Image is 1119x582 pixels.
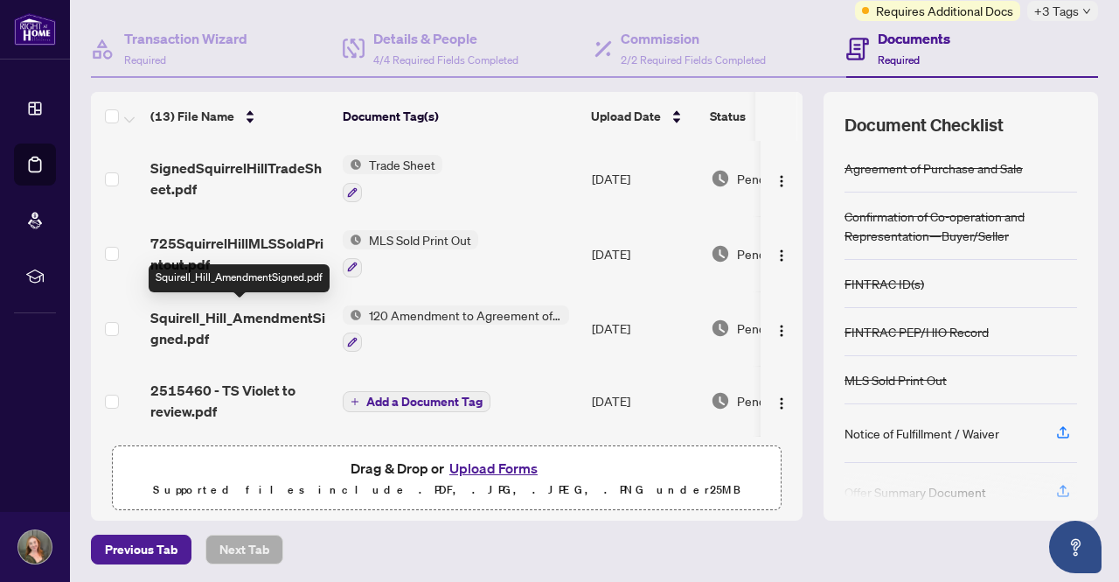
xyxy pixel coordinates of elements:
[775,324,789,338] img: Logo
[351,457,543,480] span: Drag & Drop or
[343,305,362,325] img: Status Icon
[1082,7,1091,16] span: down
[703,92,851,141] th: Status
[18,530,52,564] img: Profile Icon
[113,446,781,511] span: Drag & Drop orUpload FormsSupported files include .PDF, .JPG, .JPEG, .PNG under25MB
[710,107,746,126] span: Status
[343,230,362,249] img: Status Icon
[737,169,824,188] span: Pending Review
[621,53,766,67] span: 2/2 Required Fields Completed
[1049,521,1102,573] button: Open asap
[150,233,329,275] span: 725SquirrelHillMLSSoldPrintout.pdf
[444,457,543,480] button: Upload Forms
[844,207,1077,245] div: Confirmation of Co-operation and Representation—Buyer/Seller
[362,230,478,249] span: MLS Sold Print Out
[336,92,584,141] th: Document Tag(s)
[1034,1,1079,21] span: +3 Tags
[91,535,191,564] button: Previous Tab
[362,305,569,325] span: 120 Amendment to Agreement of Purchase and Sale
[737,244,824,263] span: Pending Review
[844,322,989,341] div: FINTRAC PEP/HIO Record
[711,244,730,263] img: Document Status
[343,230,478,277] button: Status IconMLS Sold Print Out
[711,319,730,338] img: Document Status
[123,480,770,501] p: Supported files include .PDF, .JPG, .JPEG, .PNG under 25 MB
[362,155,442,174] span: Trade Sheet
[737,319,824,338] span: Pending Review
[844,370,947,389] div: MLS Sold Print Out
[775,174,789,188] img: Logo
[844,424,999,443] div: Notice of Fulfillment / Waiver
[150,107,234,126] span: (13) File Name
[343,305,569,353] button: Status Icon120 Amendment to Agreement of Purchase and Sale
[585,291,704,367] td: [DATE]
[876,1,1013,20] span: Requires Additional Docs
[373,28,518,49] h4: Details & People
[150,158,329,200] span: SignedSquirrelHillTradeSheet.pdf
[150,380,329,422] span: 2515460 - TS Violet to review.pdf
[878,28,950,49] h4: Documents
[768,165,796,193] button: Logo
[343,155,442,202] button: Status IconTrade Sheet
[343,389,490,412] button: Add a Document Tag
[585,366,704,436] td: [DATE]
[585,436,704,511] td: [DATE]
[711,169,730,188] img: Document Status
[124,53,166,67] span: Required
[844,274,924,293] div: FINTRAC ID(s)
[343,391,490,412] button: Add a Document Tag
[343,155,362,174] img: Status Icon
[591,107,661,126] span: Upload Date
[878,53,920,67] span: Required
[149,264,330,292] div: Squirell_Hill_AmendmentSigned.pdf
[768,387,796,415] button: Logo
[711,391,730,410] img: Document Status
[143,92,336,141] th: (13) File Name
[585,141,704,216] td: [DATE]
[775,396,789,410] img: Logo
[124,28,247,49] h4: Transaction Wizard
[584,92,703,141] th: Upload Date
[737,391,824,410] span: Pending Review
[585,216,704,291] td: [DATE]
[768,240,796,268] button: Logo
[621,28,766,49] h4: Commission
[366,396,483,408] span: Add a Document Tag
[150,307,329,349] span: Squirell_Hill_AmendmentSigned.pdf
[844,158,1023,178] div: Agreement of Purchase and Sale
[373,53,518,67] span: 4/4 Required Fields Completed
[768,314,796,342] button: Logo
[205,535,283,564] button: Next Tab
[14,13,56,46] img: logo
[844,113,1004,137] span: Document Checklist
[105,536,177,564] span: Previous Tab
[775,249,789,263] img: Logo
[351,397,359,406] span: plus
